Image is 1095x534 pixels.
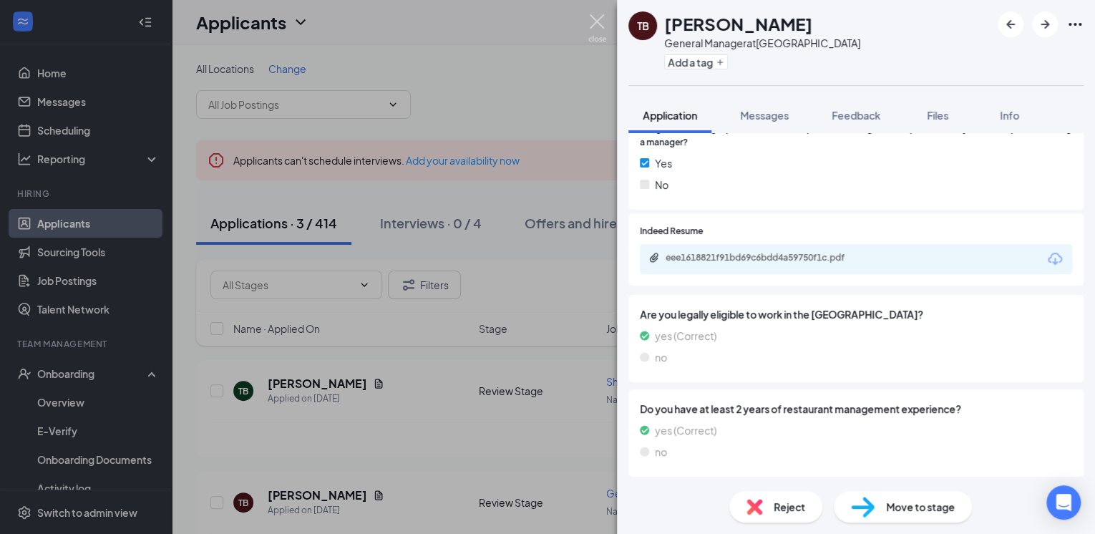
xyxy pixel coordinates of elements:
span: Reject [774,499,805,515]
span: yes (Correct) [655,422,716,438]
span: Files [927,109,948,122]
svg: Plus [716,58,724,67]
div: TB [637,19,649,33]
span: Feedback [832,109,880,122]
button: ArrowRight [1032,11,1058,37]
span: Indeed Resume [640,225,703,238]
div: General Manager at [GEOGRAPHIC_DATA] [664,36,860,50]
span: Are you legally eligible to work in the [GEOGRAPHIC_DATA]? [640,306,1072,322]
span: Application [643,109,697,122]
svg: Download [1046,251,1064,268]
h1: [PERSON_NAME] [664,11,812,36]
button: ArrowLeftNew [998,11,1023,37]
span: Do you have at least 2 years of restaurant management experience? [640,401,1072,417]
span: No [655,177,668,193]
span: The general manager position REQUIRES previous management experience, do you have experience bein... [640,122,1072,150]
div: Open Intercom Messenger [1046,485,1081,520]
button: PlusAdd a tag [664,54,728,69]
span: Move to stage [886,499,955,515]
div: eee1618821f91bd69c6bdd4a59750f1c.pdf [666,252,866,263]
span: Yes [655,155,672,171]
span: Info [1000,109,1019,122]
span: no [655,349,667,365]
svg: ArrowLeftNew [1002,16,1019,33]
svg: Paperclip [648,252,660,263]
a: Paperclipeee1618821f91bd69c6bdd4a59750f1c.pdf [648,252,880,266]
svg: Ellipses [1066,16,1084,33]
span: no [655,444,667,460]
span: yes (Correct) [655,328,716,344]
span: Messages [740,109,789,122]
svg: ArrowRight [1036,16,1053,33]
